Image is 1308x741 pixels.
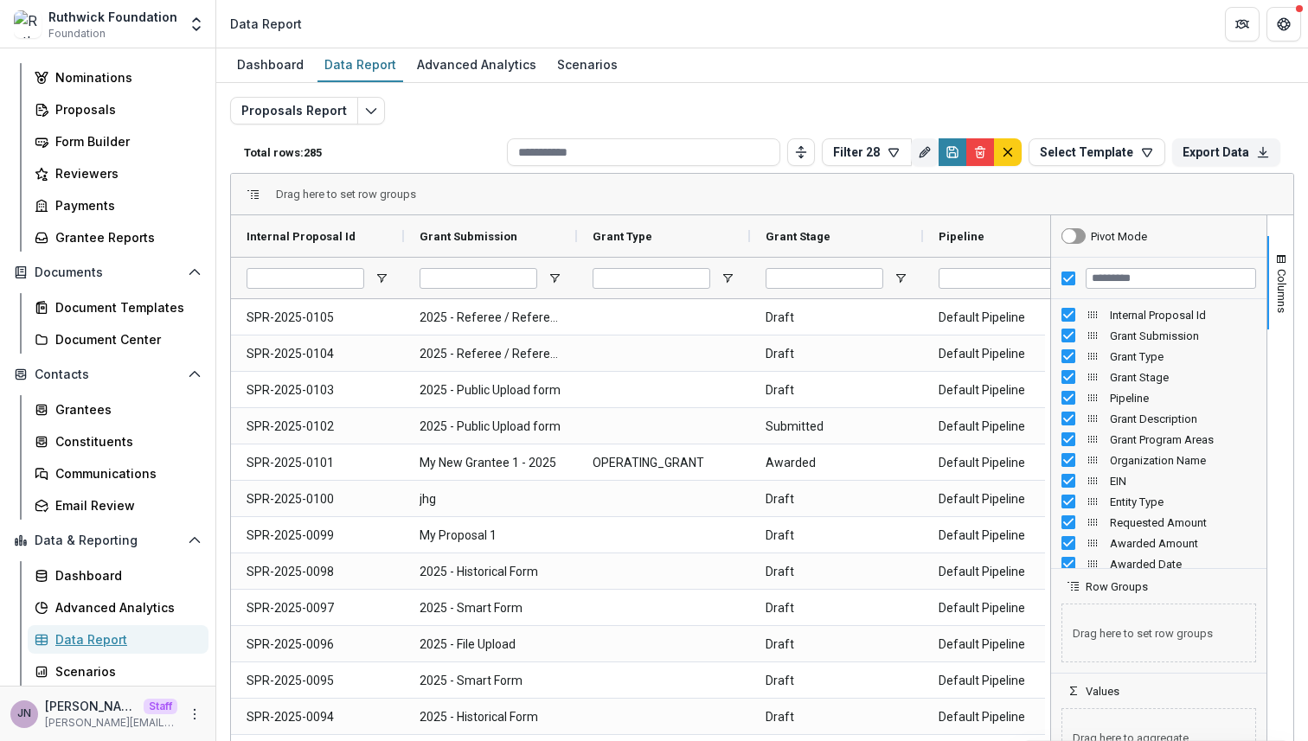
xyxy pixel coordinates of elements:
[766,591,907,626] span: Draft
[1110,371,1256,384] span: Grant Stage
[55,132,195,150] div: Form Builder
[766,518,907,553] span: Draft
[1110,537,1256,550] span: Awarded Amount
[55,566,195,584] div: Dashboard
[939,409,1080,444] span: Default Pipeline
[1051,387,1266,408] div: Pipeline Column
[939,230,984,243] span: Pipeline
[939,663,1080,699] span: Default Pipeline
[247,699,388,735] span: SPR-2025-0094
[766,699,907,735] span: Draft
[28,395,208,424] a: Grantees
[247,336,388,372] span: SPR-2025-0104
[1086,268,1256,289] input: Filter Columns Input
[55,598,195,616] div: Advanced Analytics
[184,7,208,42] button: Open entity switcher
[766,627,907,662] span: Draft
[939,518,1080,553] span: Default Pipeline
[548,271,561,285] button: Open Filter Menu
[911,138,939,166] button: Rename
[894,271,907,285] button: Open Filter Menu
[994,138,1022,166] button: default
[230,52,311,77] div: Dashboard
[35,533,181,548] span: Data & Reporting
[55,630,195,648] div: Data Report
[1061,604,1256,662] span: Drag here to set row groups
[1051,367,1266,387] div: Grant Stage Column
[550,48,625,82] a: Scenarios
[48,8,177,26] div: Ruthwick Foundation
[939,554,1080,590] span: Default Pipeline
[420,409,561,444] span: 2025 - Public Upload form
[1051,429,1266,450] div: Grant Program Areas Column
[7,527,208,554] button: Open Data & Reporting
[28,127,208,156] a: Form Builder
[28,657,208,686] a: Scenarios
[1110,412,1256,425] span: Grant Description
[939,373,1080,408] span: Default Pipeline
[593,445,734,481] span: OPERATING_GRANT
[1110,516,1256,529] span: Requested Amount
[55,100,195,118] div: Proposals
[28,191,208,220] a: Payments
[28,593,208,622] a: Advanced Analytics
[1110,433,1256,446] span: Grant Program Areas
[766,300,907,335] span: Draft
[55,330,195,348] div: Document Center
[1029,138,1165,166] button: Select Template
[420,591,561,626] span: 2025 - Smart Form
[317,52,403,77] div: Data Report
[766,482,907,517] span: Draft
[357,97,385,125] button: Edit selected report
[247,554,388,590] span: SPR-2025-0098
[939,482,1080,517] span: Default Pipeline
[184,704,205,725] button: More
[28,293,208,322] a: Document Templates
[787,138,815,166] button: Toggle auto height
[1172,138,1280,166] button: Export Data
[7,361,208,388] button: Open Contacts
[55,464,195,482] div: Communications
[1110,558,1256,571] span: Awarded Date
[966,138,994,166] button: Delete
[420,482,561,517] span: jhg
[1051,346,1266,367] div: Grant Type Column
[230,97,358,125] button: Proposals Report
[420,445,561,481] span: My New Grantee 1 - 2025
[1086,580,1148,593] span: Row Groups
[247,230,356,243] span: Internal Proposal Id
[1110,392,1256,405] span: Pipeline
[45,715,177,731] p: [PERSON_NAME][EMAIL_ADDRESS][DOMAIN_NAME]
[55,164,195,182] div: Reviewers
[223,11,309,36] nav: breadcrumb
[1051,512,1266,533] div: Requested Amount Column
[550,52,625,77] div: Scenarios
[247,268,364,289] input: Internal Proposal Id Filter Input
[593,268,710,289] input: Grant Type Filter Input
[14,10,42,38] img: Ruthwick Foundation
[230,15,302,33] div: Data Report
[420,373,561,408] span: 2025 - Public Upload form
[410,52,543,77] div: Advanced Analytics
[766,445,907,481] span: Awarded
[247,445,388,481] span: SPR-2025-0101
[317,48,403,82] a: Data Report
[420,699,561,735] span: 2025 - Historical Form
[28,95,208,124] a: Proposals
[420,518,561,553] span: My Proposal 1
[28,223,208,252] a: Grantee Reports
[766,373,907,408] span: Draft
[766,663,907,699] span: Draft
[1266,7,1301,42] button: Get Help
[55,228,195,246] div: Grantee Reports
[247,663,388,699] span: SPR-2025-0095
[55,196,195,214] div: Payments
[939,300,1080,335] span: Default Pipeline
[766,409,907,444] span: Submitted
[230,48,311,82] a: Dashboard
[939,268,1056,289] input: Pipeline Filter Input
[144,699,177,714] p: Staff
[247,518,388,553] span: SPR-2025-0099
[375,271,388,285] button: Open Filter Menu
[28,427,208,456] a: Constituents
